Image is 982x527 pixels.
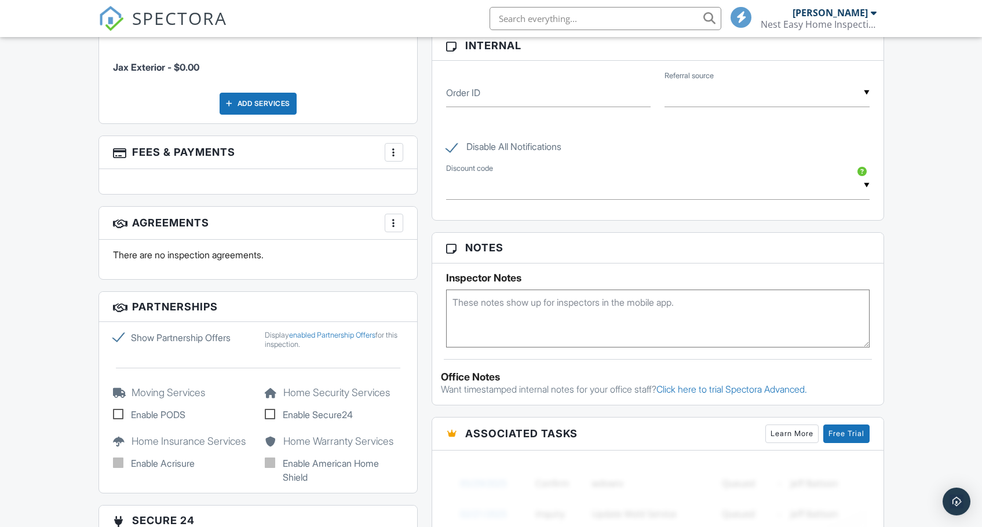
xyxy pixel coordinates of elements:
[490,7,721,30] input: Search everything...
[465,426,578,441] span: Associated Tasks
[132,6,227,30] span: SPECTORA
[656,383,807,395] a: Click here to trial Spectora Advanced.
[446,272,870,284] h5: Inspector Notes
[446,86,480,99] label: Order ID
[113,408,251,422] label: Enable PODS
[99,136,417,169] h3: Fees & Payments
[113,331,251,345] label: Show Partnership Offers
[823,424,870,443] a: Free Trial
[289,331,375,339] a: enabled Partnership Offers
[98,6,124,31] img: The Best Home Inspection Software - Spectora
[99,207,417,240] h3: Agreements
[265,331,403,349] div: Display for this inspection.
[113,248,403,261] p: There are no inspection agreements.
[441,383,875,396] p: Want timestamped internal notes for your office staff?
[98,16,227,40] a: SPECTORA
[113,61,199,73] span: Jax Exterior - $0.00
[265,435,403,447] h5: Home Warranty Services
[113,435,251,447] h5: Home Insurance Services
[265,387,403,398] h5: Home Security Services
[432,233,884,263] h3: Notes
[265,408,403,422] label: Enable Secure24
[220,93,297,115] div: Add Services
[761,19,877,30] div: Nest Easy Home Inspections
[113,387,251,398] h5: Moving Services
[446,163,493,174] label: Discount code
[446,141,561,156] label: Disable All Notifications
[265,456,403,484] label: Enable American Home Shield
[113,456,251,470] label: Enable Acrisure
[441,371,875,383] div: Office Notes
[793,7,868,19] div: [PERSON_NAME]
[943,488,970,515] div: Open Intercom Messenger
[665,71,714,81] label: Referral source
[113,40,403,83] li: Service: Jax Exterior
[432,31,884,61] h3: Internal
[765,424,819,443] a: Learn More
[99,292,417,322] h3: Partnerships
